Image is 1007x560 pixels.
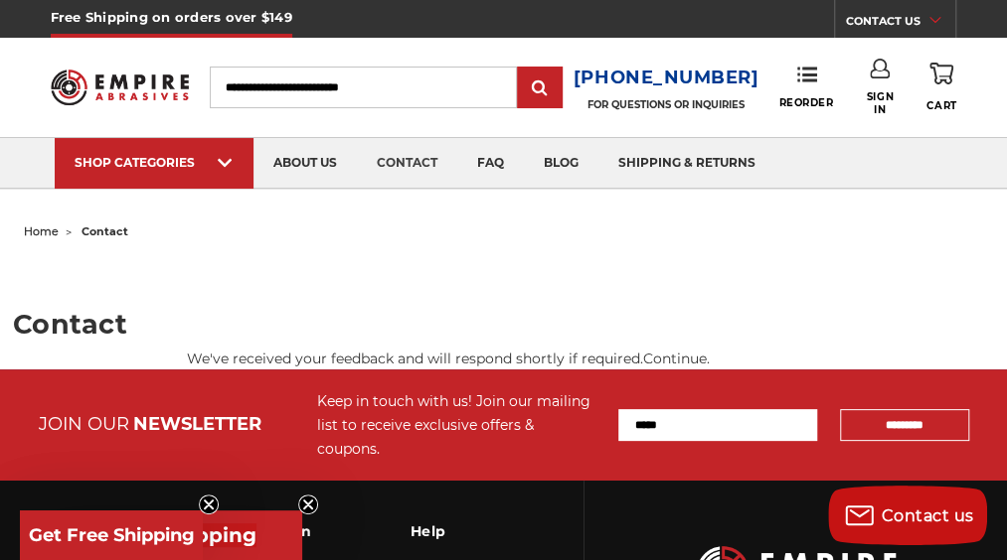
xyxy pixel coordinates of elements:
button: Close teaser [298,494,318,514]
a: Continue [643,350,707,367]
span: Get Free Shipping [29,524,195,546]
a: blog [524,138,598,189]
div: We've received your feedback and will respond shortly if required. . [187,349,820,369]
span: contact [82,224,128,238]
h1: Contact [13,311,994,338]
a: [PHONE_NUMBER] [574,64,759,92]
p: FOR QUESTIONS OR INQUIRIES [574,98,759,111]
a: home [24,224,59,238]
span: Reorder [778,96,833,109]
span: Contact us [882,506,974,525]
div: Get Free ShippingClose teaser [20,510,302,560]
div: Get Free ShippingClose teaser [20,510,203,560]
a: contact [357,138,457,189]
button: Contact us [828,486,987,545]
a: CONTACT US [845,10,955,38]
a: Cart [926,59,956,115]
a: shipping & returns [598,138,775,189]
div: Keep in touch with us! Join our mailing list to receive exclusive offers & coupons. [317,389,598,461]
span: NEWSLETTER [133,413,261,435]
input: Submit [520,69,560,108]
h3: Help [411,510,473,552]
button: Close teaser [199,494,219,514]
a: about us [253,138,357,189]
a: Reorder [778,66,833,108]
a: faq [457,138,524,189]
span: Cart [926,99,956,112]
span: JOIN OUR [39,413,129,435]
span: Sign In [860,90,901,116]
div: SHOP CATEGORIES [75,155,234,170]
img: Empire Abrasives [51,61,190,115]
